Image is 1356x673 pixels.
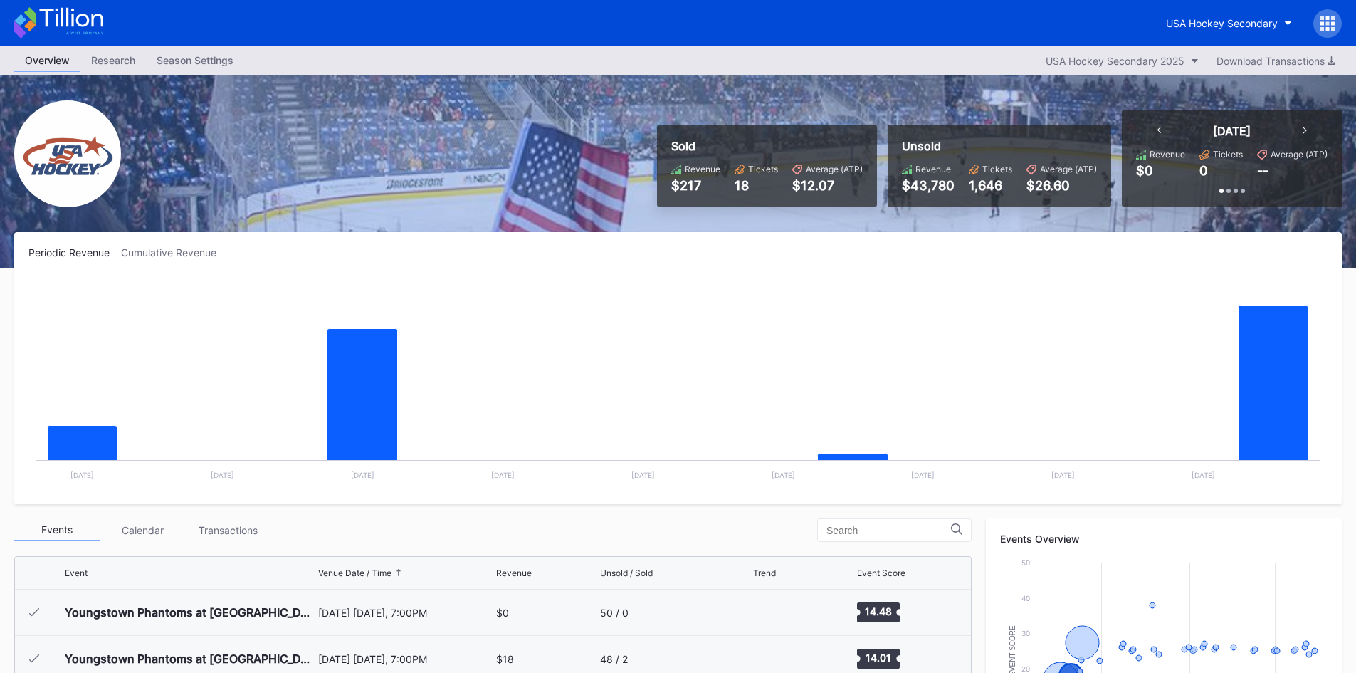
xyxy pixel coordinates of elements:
[671,139,863,153] div: Sold
[902,139,1097,153] div: Unsold
[685,164,720,174] div: Revenue
[1000,533,1328,545] div: Events Overview
[671,178,720,193] div: $217
[911,471,935,479] text: [DATE]
[866,652,891,664] text: 14.01
[1136,163,1153,178] div: $0
[1026,178,1097,193] div: $26.60
[600,653,628,665] div: 48 / 2
[14,50,80,72] a: Overview
[969,178,1012,193] div: 1,646
[748,164,778,174] div: Tickets
[146,50,244,72] a: Season Settings
[80,50,146,72] a: Research
[1021,558,1030,567] text: 50
[735,178,778,193] div: 18
[121,246,228,259] div: Cumulative Revenue
[185,519,270,541] div: Transactions
[982,164,1012,174] div: Tickets
[865,605,892,617] text: 14.48
[772,471,795,479] text: [DATE]
[631,471,655,479] text: [DATE]
[915,164,951,174] div: Revenue
[496,653,514,665] div: $18
[1040,164,1097,174] div: Average (ATP)
[146,50,244,71] div: Season Settings
[211,471,234,479] text: [DATE]
[1155,10,1303,36] button: USA Hockey Secondary
[1257,163,1268,178] div: --
[792,178,863,193] div: $12.07
[1192,471,1215,479] text: [DATE]
[1046,55,1184,67] div: USA Hockey Secondary 2025
[1021,629,1030,637] text: 30
[857,568,905,578] div: Event Score
[1209,51,1342,71] button: Download Transactions
[14,519,100,541] div: Events
[1051,471,1075,479] text: [DATE]
[28,246,121,259] div: Periodic Revenue
[318,653,493,665] div: [DATE] [DATE], 7:00PM
[753,595,796,630] svg: Chart title
[600,607,629,619] div: 50 / 0
[1216,55,1335,67] div: Download Transactions
[100,519,185,541] div: Calendar
[318,568,391,578] div: Venue Date / Time
[65,568,88,578] div: Event
[14,100,121,207] img: USA_Hockey_Secondary.png
[351,471,374,479] text: [DATE]
[70,471,94,479] text: [DATE]
[1039,51,1206,71] button: USA Hockey Secondary 2025
[1021,594,1030,602] text: 40
[80,50,146,71] div: Research
[491,471,515,479] text: [DATE]
[496,607,509,619] div: $0
[806,164,863,174] div: Average (ATP)
[318,607,493,619] div: [DATE] [DATE], 7:00PM
[600,568,653,578] div: Unsold / Sold
[902,178,955,193] div: $43,780
[496,568,532,578] div: Revenue
[1213,124,1251,138] div: [DATE]
[1199,163,1208,178] div: 0
[826,525,951,536] input: Search
[1150,149,1185,160] div: Revenue
[1166,17,1278,29] div: USA Hockey Secondary
[65,605,315,620] div: Youngstown Phantoms at [GEOGRAPHIC_DATA] Hockey NTDP U-18
[65,652,315,666] div: Youngstown Phantoms at [GEOGRAPHIC_DATA] Hockey NTDP U-18
[28,276,1328,490] svg: Chart title
[753,568,776,578] div: Trend
[1021,664,1030,673] text: 20
[1213,149,1243,160] div: Tickets
[1271,149,1328,160] div: Average (ATP)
